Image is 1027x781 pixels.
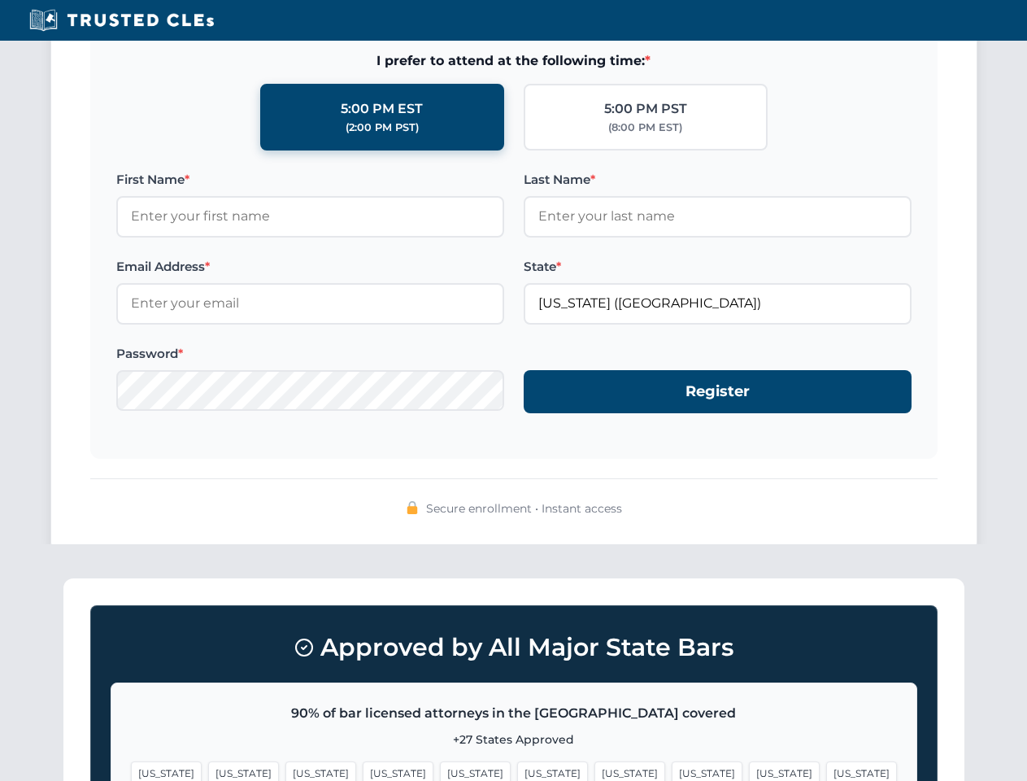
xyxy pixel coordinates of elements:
[116,170,504,190] label: First Name
[131,731,897,748] p: +27 States Approved
[116,196,504,237] input: Enter your first name
[426,500,622,517] span: Secure enrollment • Instant access
[116,50,912,72] span: I prefer to attend at the following time:
[524,370,912,413] button: Register
[131,703,897,724] p: 90% of bar licensed attorneys in the [GEOGRAPHIC_DATA] covered
[406,501,419,514] img: 🔒
[341,98,423,120] div: 5:00 PM EST
[608,120,682,136] div: (8:00 PM EST)
[524,283,912,324] input: Florida (FL)
[116,283,504,324] input: Enter your email
[111,626,917,670] h3: Approved by All Major State Bars
[604,98,687,120] div: 5:00 PM PST
[524,257,912,277] label: State
[524,170,912,190] label: Last Name
[346,120,419,136] div: (2:00 PM PST)
[24,8,219,33] img: Trusted CLEs
[116,344,504,364] label: Password
[524,196,912,237] input: Enter your last name
[116,257,504,277] label: Email Address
